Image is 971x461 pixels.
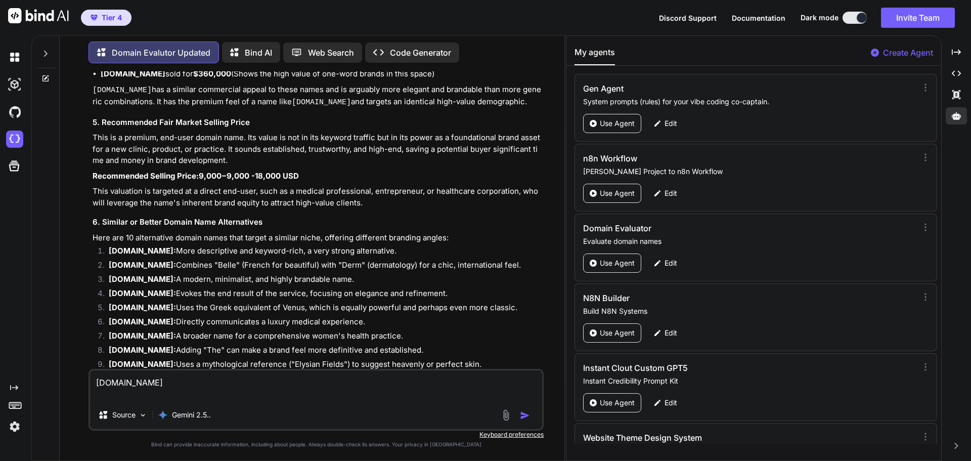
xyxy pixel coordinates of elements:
p: Bind can provide inaccurate information, including about people. Always double-check its answers.... [89,441,544,448]
img: Bind AI [8,8,69,23]
button: My agents [575,46,615,65]
strong: [DOMAIN_NAME]: [109,288,176,298]
li: A modern, minimalist, and highly brandable name. [101,274,542,288]
strong: [DOMAIN_NAME]: [109,274,176,284]
li: Combines "Belle" (French for beautiful) with "Derm" (dermatology) for a chic, international feel. [101,260,542,274]
h3: N8N Builder [583,292,814,304]
p: [PERSON_NAME] Project to n8n Workflow [583,166,913,177]
p: Web Search [308,47,354,59]
textarea: [DOMAIN_NAME] [90,370,542,401]
p: Here are 10 alternative domain names that target a similar niche, offering different branding ang... [93,232,542,244]
button: premiumTier 4 [81,10,131,26]
annotation: 9,000 - [227,171,255,181]
mo: , [204,171,206,181]
p: This valuation is targeted at a direct end-user, such as a medical professional, entrepreneur, or... [93,186,542,208]
h3: Domain Evaluator [583,222,814,234]
li: A broader name for a comprehensive women's health practice. [101,330,542,345]
img: settings [6,418,23,435]
strong: $360,000 [193,69,231,78]
img: darkAi-studio [6,76,23,93]
p: Use Agent [600,258,635,268]
mn: 000 [206,171,222,181]
p: Code Generator [390,47,451,59]
strong: [DOMAIN_NAME]: [109,260,176,270]
img: darkChat [6,49,23,66]
p: Edit [665,118,677,129]
p: Edit [665,258,677,268]
p: Instant Credibility Prompt Kit [583,376,913,386]
p: Keyboard preferences [89,431,544,439]
h3: Website Theme Design System [583,432,814,444]
p: Source [112,410,136,420]
img: Gemini 2.5 Pro [158,410,168,420]
p: Bind AI [245,47,272,59]
p: Gemini 2.5.. [172,410,211,420]
button: Invite Team [881,8,955,28]
p: Use Agent [600,118,635,129]
span: Discord Support [659,14,717,22]
span: Tier 4 [102,13,122,23]
strong: [DOMAIN_NAME]: [109,317,176,326]
code: [DOMAIN_NAME] [292,98,351,107]
span: Dark mode [801,13,838,23]
code: [DOMAIN_NAME] [93,86,152,95]
li: sold for (Shows the high value of one-word brands in this space) [101,68,542,80]
img: cloudideIcon [6,131,23,148]
h3: Instant Clout Custom GPT5 [583,362,814,374]
img: attachment [500,409,512,421]
h3: Gen Agent [583,82,814,95]
strong: Recommended Selling Price: 18,000 USD [93,171,299,181]
p: System prompts (rules) for your vibe coding co-captain. [583,97,913,107]
img: icon [520,410,530,421]
p: Domain Evalutor Updated [112,47,210,59]
img: Pick Models [139,411,147,420]
p: has a similar commercial appeal to these names and is arguably more elegant and brandable than mo... [93,84,542,109]
p: Edit [665,328,677,338]
img: githubDark [6,103,23,120]
strong: [DOMAIN_NAME]: [109,246,176,256]
p: Evaluate domain names [583,236,913,246]
mn: 9 [199,171,204,181]
li: Uses a mythological reference ("Elysian Fields") to suggest heavenly or perfect skin. [101,359,542,373]
p: Create Agent [883,47,933,59]
p: Edit [665,398,677,408]
p: Use Agent [600,398,635,408]
img: premium [91,15,98,21]
p: Build N8N Systems [583,306,913,316]
strong: [DOMAIN_NAME]: [109,303,176,312]
button: Documentation [732,13,785,23]
strong: [DOMAIN_NAME]: [109,331,176,341]
p: This is a premium, end-user domain name. Its value is not in its keyword traffic but in its power... [93,132,542,166]
p: Use Agent [600,188,635,198]
span: Documentation [732,14,785,22]
h3: 6. Similar or Better Domain Name Alternatives [93,217,542,228]
mo: − [222,171,227,181]
li: More descriptive and keyword-rich, a very strong alternative. [101,245,542,260]
strong: [DOMAIN_NAME]: [109,345,176,355]
p: Edit [665,188,677,198]
strong: [DOMAIN_NAME]: [109,359,176,369]
strong: [DOMAIN_NAME] [101,69,165,78]
h3: 5. Recommended Fair Market Selling Price [93,117,542,129]
li: Directly communicates a luxury medical experience. [101,316,542,330]
li: Adding "The" can make a brand feel more definitive and established. [101,345,542,359]
li: Evokes the end result of the service, focusing on elegance and refinement. [101,288,542,302]
li: Uses the Greek equivalent of Venus, which is equally powerful and perhaps even more classic. [101,302,542,316]
h3: n8n Workflow [583,152,814,164]
button: Discord Support [659,13,717,23]
p: Use Agent [600,328,635,338]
